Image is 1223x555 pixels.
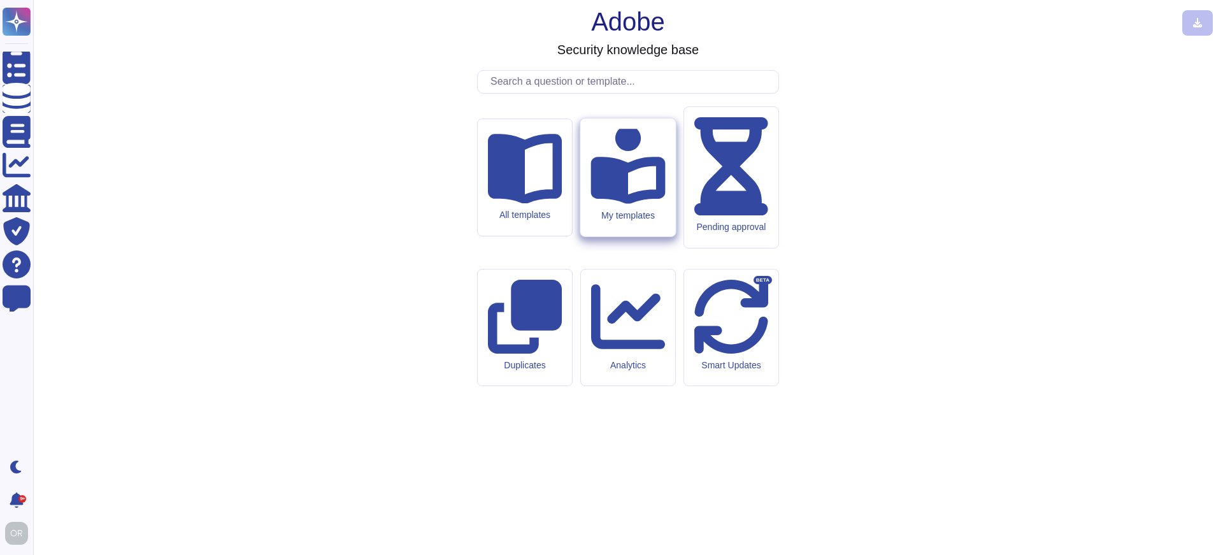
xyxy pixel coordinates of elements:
[557,42,699,57] h3: Security knowledge base
[694,360,768,371] div: Smart Updates
[488,210,562,220] div: All templates
[590,210,665,221] div: My templates
[591,360,665,371] div: Analytics
[488,360,562,371] div: Duplicates
[694,222,768,233] div: Pending approval
[754,276,772,285] div: BETA
[591,6,665,37] h1: Adobe
[3,519,37,547] button: user
[18,495,26,503] div: 9+
[484,71,778,93] input: Search a question or template...
[5,522,28,545] img: user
